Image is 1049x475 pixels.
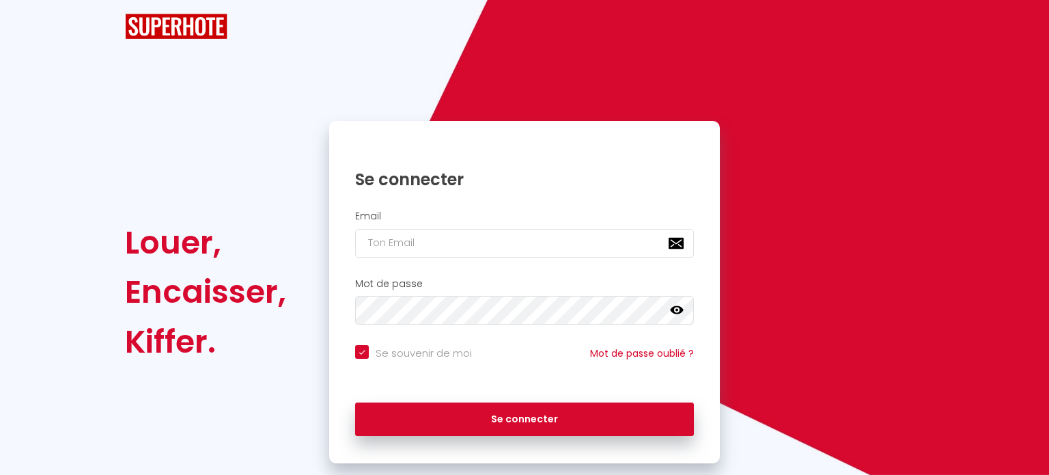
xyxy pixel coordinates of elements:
a: Mot de passe oublié ? [590,347,694,360]
h1: Se connecter [355,169,694,190]
div: Encaisser, [125,267,286,316]
div: Kiffer. [125,317,286,366]
img: SuperHote logo [125,14,227,39]
input: Ton Email [355,229,694,258]
h2: Email [355,211,694,222]
button: Se connecter [355,403,694,437]
h2: Mot de passe [355,278,694,290]
div: Louer, [125,218,286,267]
